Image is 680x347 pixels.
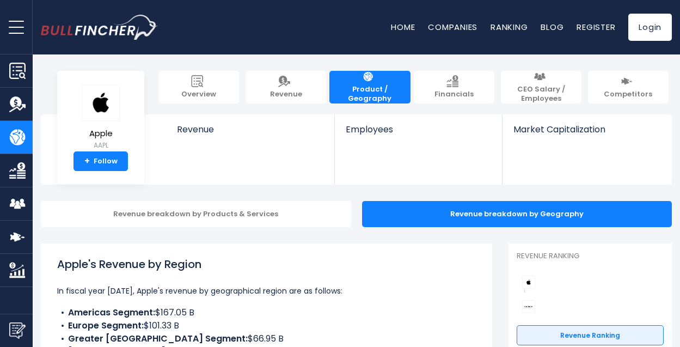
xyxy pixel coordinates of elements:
li: $167.05 B [57,306,476,319]
img: Sony Group Corporation competitors logo [522,300,535,313]
a: Product / Geography [329,71,410,104]
span: Competitors [604,90,652,99]
a: Financials [414,71,494,104]
b: Americas Segment: [68,306,155,319]
a: Ranking [491,21,528,33]
a: Revenue [246,71,326,104]
span: Apple [82,129,120,138]
div: Revenue breakdown by Geography [362,201,672,227]
a: Apple AAPL [81,84,120,152]
a: Blog [541,21,563,33]
a: Companies [428,21,477,33]
p: In fiscal year [DATE], Apple's revenue by geographical region are as follows: [57,284,476,297]
span: Financials [434,90,474,99]
li: $101.33 B [57,319,476,332]
img: bullfincher logo [41,15,158,40]
a: Competitors [588,71,669,104]
a: Home [391,21,415,33]
img: Apple competitors logo [522,276,535,289]
p: Revenue Ranking [517,252,664,261]
span: Product / Geography [335,85,405,104]
a: +Follow [73,151,128,171]
span: Revenue [177,124,324,135]
a: CEO Salary / Employees [501,71,581,104]
a: Go to homepage [41,15,158,40]
b: Europe Segment: [68,319,144,332]
a: Employees [335,114,503,153]
a: Login [628,14,672,41]
span: Market Capitalization [513,124,660,135]
span: Overview [181,90,216,99]
h1: Apple's Revenue by Region [57,256,476,272]
strong: + [84,156,90,166]
span: Employees [346,124,492,135]
a: Overview [158,71,239,104]
span: Revenue [270,90,302,99]
b: Greater [GEOGRAPHIC_DATA] Segment: [68,332,248,345]
a: Register [577,21,615,33]
div: Revenue breakdown by Products & Services [41,201,351,227]
a: Market Capitalization [503,114,671,153]
a: Revenue Ranking [517,325,664,346]
li: $66.95 B [57,332,476,345]
a: Revenue [166,114,335,153]
span: CEO Salary / Employees [506,85,576,104]
small: AAPL [82,141,120,150]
